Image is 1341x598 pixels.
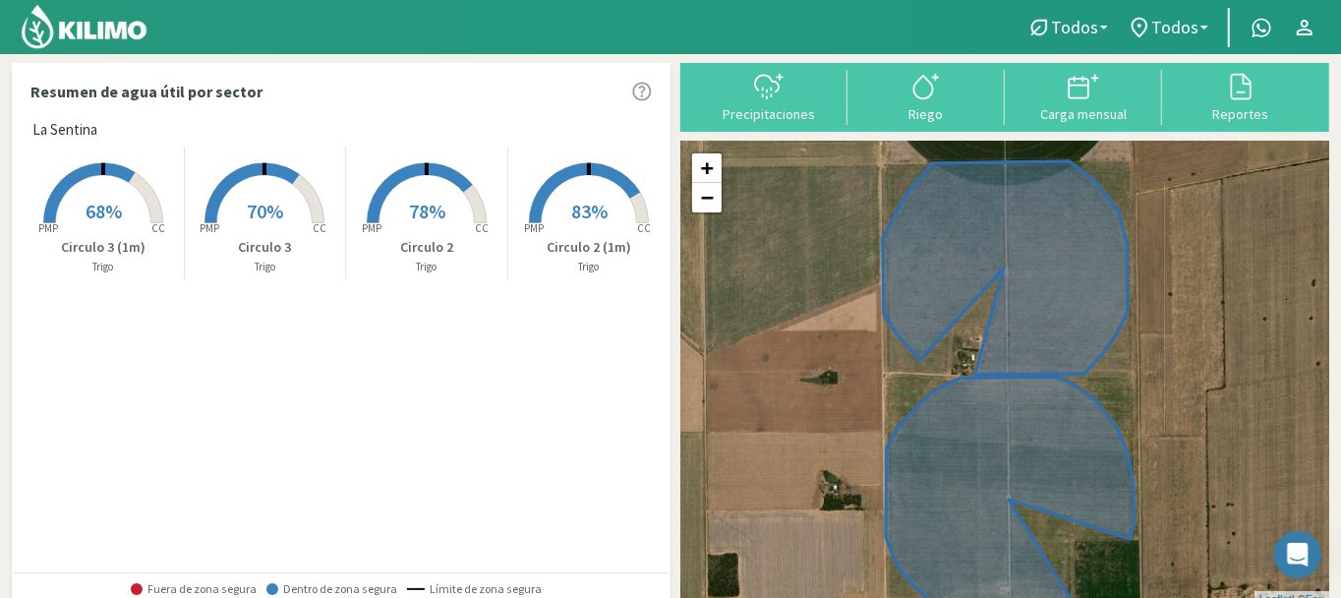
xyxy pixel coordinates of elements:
div: Carga mensual [1011,107,1156,121]
p: Circulo 2 [346,237,507,258]
span: 70% [247,199,283,223]
a: Zoom out [692,183,722,212]
span: Límite de zona segura [407,582,542,596]
tspan: PMP [524,222,544,236]
p: Circulo 3 [185,237,346,258]
p: Circulo 2 (1m) [508,237,670,258]
img: Kilimo [20,3,148,50]
button: Precipitaciones [690,70,847,122]
div: Open Intercom Messenger [1274,531,1321,578]
tspan: PMP [200,222,219,236]
span: 83% [571,199,608,223]
span: La Sentina [32,119,97,142]
p: Circulo 3 (1m) [23,237,184,258]
p: Trigo [508,259,670,275]
p: Resumen de agua útil por sector [30,80,262,103]
tspan: CC [314,222,327,236]
p: Trigo [23,259,184,275]
span: Todos [1151,17,1198,37]
tspan: PMP [362,222,381,236]
p: Trigo [185,259,346,275]
tspan: CC [151,222,165,236]
span: 68% [86,199,122,223]
tspan: CC [637,222,651,236]
button: Carga mensual [1005,70,1162,122]
a: Zoom in [692,153,722,183]
p: Trigo [346,259,507,275]
span: Todos [1051,17,1098,37]
span: Fuera de zona segura [131,582,257,596]
span: Dentro de zona segura [266,582,397,596]
div: Precipitaciones [696,107,842,121]
span: 78% [409,199,445,223]
button: Riego [847,70,1005,122]
tspan: PMP [38,222,58,236]
div: Riego [853,107,999,121]
tspan: CC [475,222,489,236]
button: Reportes [1162,70,1319,122]
div: Reportes [1168,107,1313,121]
